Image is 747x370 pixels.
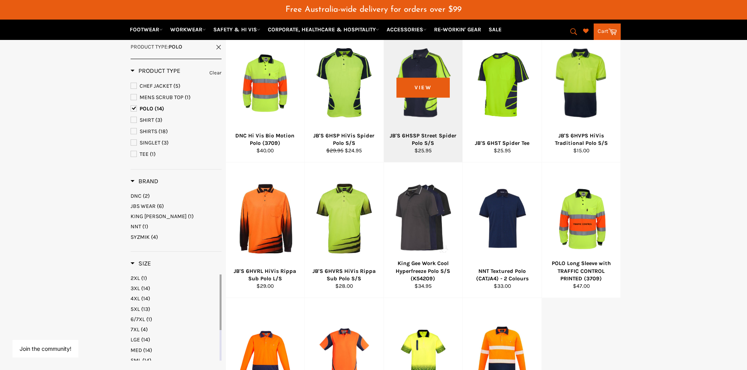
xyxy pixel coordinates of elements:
[131,213,222,220] a: KING GEE
[131,223,141,230] span: NNT
[310,267,379,283] div: JB'S 6HVRS HiVis Rippa Sub Polo S/S
[131,43,182,50] span: :
[131,202,222,210] a: JBS WEAR
[131,150,222,159] a: TEE
[141,275,147,282] span: (1)
[140,128,157,135] span: SHIRTS
[209,69,222,77] a: Clear
[141,295,150,302] span: (14)
[151,234,158,240] span: (4)
[210,23,264,36] a: SAFETY & HI VIS
[265,23,382,36] a: CORPORATE, HEALTHCARE & HOSPITALITY
[431,23,484,36] a: RE-WORKIN' GEAR
[225,27,305,162] a: DNC Hi Vis Bio Motion Polo (3709)DNC Hi Vis Bio Motion Polo (3709)$40.00
[131,43,167,50] span: Product Type
[131,67,180,75] h3: Product Type
[485,23,505,36] a: SALE
[173,83,180,89] span: (5)
[131,326,140,333] span: 7XL
[542,27,621,162] a: JB'S 6HVPS HiVis Traditional Polo S/SJB'S 6HVPS HiVis Traditional Polo S/S$15.00
[131,260,151,267] h3: Size
[131,67,180,74] span: Product Type
[131,233,222,241] a: SYZMIK
[20,345,71,352] button: Join the community!
[131,357,141,364] span: SML
[131,105,222,113] a: POLO
[131,43,222,51] a: Product Type:POLO
[188,213,194,220] span: (1)
[304,27,383,162] a: JB'S 6HSP HiVis Spider Polo S/SJB'S 6HSP HiVis Spider Polo S/S$29.95 $24.95
[131,347,142,354] span: MED
[146,316,152,323] span: (1)
[594,23,621,40] a: Cart
[131,326,218,333] a: 7XL
[140,117,154,123] span: SHIRT
[154,105,164,112] span: (14)
[140,139,160,146] span: SINGLET
[542,162,621,298] a: POLO Long Sleeve with TRAFFIC CONTROL PRINTED (3709)POLO Long Sleeve with TRAFFIC CONTROL PRINTED...
[131,93,222,102] a: MENS SCRUB TOP
[131,223,222,230] a: NNT
[142,223,148,230] span: (1)
[389,260,458,282] div: King Gee Work Cool Hyperfreeze Polo S/S (K54209)
[383,23,430,36] a: ACCESSORIES
[131,295,218,302] a: 4XL
[143,347,152,354] span: (14)
[131,285,218,292] a: 3XL
[131,139,222,147] a: SINGLET
[155,117,162,123] span: (3)
[310,132,379,147] div: JB'S 6HSP HiVis Spider Polo S/S
[143,193,150,199] span: (2)
[131,116,222,125] a: SHIRT
[169,43,182,50] strong: POLO
[547,260,616,282] div: POLO Long Sleeve with TRAFFIC CONTROL PRINTED (3709)
[141,306,150,312] span: (13)
[304,162,383,298] a: JB'S 6HVRS HiVis Rippa Sub Polo S/SJB'S 6HVRS HiVis Rippa Sub Polo S/S$28.00
[462,27,542,162] a: JB'S 6HST Spider TeeJB'S 6HST Spider Tee$25.95
[142,357,151,364] span: (14)
[131,336,218,343] a: LGE
[141,326,148,333] span: (4)
[131,336,140,343] span: LGE
[127,23,166,36] a: FOOTWEAR
[131,177,158,185] h3: Brand
[131,295,140,302] span: 4XL
[389,132,458,147] div: JB'S 6HSSP Street Spider Polo S/S
[141,336,150,343] span: (14)
[285,5,462,14] span: Free Australia-wide delivery for orders over $99
[140,151,149,157] span: TEE
[141,285,150,292] span: (14)
[468,139,537,147] div: JB'S 6HST Spider Tee
[131,275,140,282] span: 2XL
[231,267,300,283] div: JB'S 6HVRL HiVis Rippa Sub Polo L/S
[131,82,222,90] a: CHEF JACKET
[158,128,168,135] span: (18)
[131,305,218,313] a: 5XL
[131,306,140,312] span: 5XL
[131,192,222,200] a: DNC
[162,139,169,146] span: (3)
[140,105,153,112] span: POLO
[157,203,164,209] span: (6)
[131,213,187,220] span: KING [PERSON_NAME]
[131,357,218,364] a: SML
[468,267,537,283] div: NNT Textured Polo (CATJA4) - 2 Colours
[462,162,542,298] a: NNT Textured Polo (CATJA4) - 2 ColoursNNT Textured Polo (CATJA4) - 2 Colours$33.00
[131,203,156,209] span: JBS WEAR
[131,285,140,292] span: 3XL
[231,132,300,147] div: DNC Hi Vis Bio Motion Polo (3709)
[140,83,172,89] span: CHEF JACKET
[131,193,142,199] span: DNC
[131,260,151,267] span: Size
[547,132,616,147] div: JB'S 6HVPS HiVis Traditional Polo S/S
[131,127,222,136] a: SHIRTS
[150,151,156,157] span: (1)
[383,27,463,162] a: JB'S 6HSSP Street Spider Polo S/SJB'S 6HSSP Street Spider Polo S/S$25.95View
[167,23,209,36] a: WORKWEAR
[185,94,191,101] span: (1)
[131,274,218,282] a: 2XL
[225,162,305,298] a: JB'S 6HVRL HiVis Rippa Sub Polo L/SJB'S 6HVRL HiVis Rippa Sub Polo L/S$29.00
[131,316,218,323] a: 6/7XL
[140,94,184,101] span: MENS SCRUB TOP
